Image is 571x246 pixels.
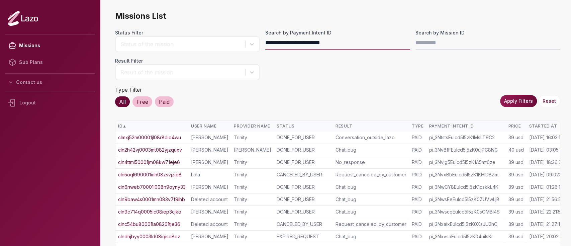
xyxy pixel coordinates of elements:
div: DONE_FOR_USER [277,159,330,166]
a: cln9c714q0005lc08iep3cjko [118,209,181,215]
div: pi_3NvxBbEulcd5I5zK1KHIDBZm [429,171,503,178]
div: 39 usd [508,233,524,240]
div: pi_3NxvsaEulcd5I5zK04uiIsKr [429,233,503,240]
div: User Name [191,124,228,129]
div: [DATE] 21:27:13 [529,221,562,228]
label: Type Filter [115,86,142,93]
div: 39 usd [508,159,524,166]
label: Search by Payment Intent ID [265,29,410,36]
div: [DATE] 01:26:19 [529,184,563,190]
div: Logout [5,94,95,111]
div: DONE_FOR_USER [277,147,330,153]
div: No_response [336,159,406,166]
div: DONE_FOR_USER [277,209,330,215]
div: [PERSON_NAME] [191,159,228,166]
div: Started At [529,124,565,129]
div: [PERSON_NAME] [191,233,228,240]
div: [PERSON_NAME] [191,184,228,190]
div: PAID [412,184,423,190]
a: cln9baw4s0001mn083v7f9ihb [118,196,185,203]
div: Paid [155,96,174,107]
a: cln2h42vj0003mt082yjzquxv [118,147,182,153]
a: cln5oql690001mh08zsvjzip8 [118,171,182,178]
a: clnc54bu80001la08201tje36 [118,221,180,228]
a: cln4ttmi50001jm08kw71eje6 [118,159,180,166]
div: Deleted account [191,221,228,228]
div: CANCELED_BY_USER [277,221,330,228]
div: Chat_bug [336,184,406,190]
div: [DATE] 21:56:59 [529,196,564,203]
div: [DATE] 09:02:01 [529,171,564,178]
div: Type [412,124,423,129]
div: [DATE] 22:21:58 [529,209,563,215]
div: Trinity [234,221,271,228]
div: 39 usd [508,134,524,141]
span: ▲ [122,124,126,129]
div: 39 usd [508,221,524,228]
a: Sub Plans [5,54,95,71]
div: Trinity [234,184,271,190]
div: pi_3NtstsEulcd5I5zK1MsLT9C2 [429,134,503,141]
label: Status Filter [115,29,260,36]
div: DONE_FOR_USER [277,184,330,190]
div: pi_3NxaixEulcd5I5zK0XsJU2hC [429,221,503,228]
div: Result [336,124,406,129]
div: EXPIRED_REQUEST [277,233,330,240]
div: pi_3Nv8fFEulcd5I5zK0ujPC8NG [429,147,503,153]
span: Missions List [115,11,560,21]
div: ID [118,124,186,129]
div: [DATE] 20:02:35 [529,233,565,240]
a: cln6nweb70001l008n9oyny33 [118,184,186,190]
div: Price [508,124,524,129]
div: [DATE] 03:05:15 [529,147,564,153]
div: Trinity [234,171,271,178]
div: Lola [191,171,228,178]
div: PAID [412,171,423,178]
div: Trinity [234,196,271,203]
a: clndhjbyy0003ld08iqisd8oz [118,233,180,240]
div: CANCELED_BY_USER [277,171,330,178]
button: Reset [538,95,560,107]
div: Status [277,124,330,129]
div: [DATE] 16:03:10 [529,134,563,141]
div: pi_3NwCY8Eulcd5I5zK1cskkL4K [429,184,503,190]
div: Free [132,96,152,107]
a: Missions [5,37,95,54]
div: PAID [412,147,423,153]
button: Apply Filters [500,95,537,107]
div: [PERSON_NAME] [234,147,271,153]
div: 39 usd [508,184,524,190]
div: Deleted account [191,196,228,203]
div: Trinity [234,233,271,240]
label: Search by Mission ID [415,29,560,36]
div: Chat_bug [336,233,406,240]
div: Result of the mission [120,68,242,76]
div: 39 usd [508,209,524,215]
a: clmxj52m00001jl08r8dio4wu [118,134,181,141]
div: 40 usd [508,147,524,153]
div: PAID [412,159,423,166]
div: PAID [412,209,423,215]
div: DONE_FOR_USER [277,134,330,141]
div: All [115,96,130,107]
div: pi_3NwscqEulcd5I5zK0sOMBI4S [429,209,503,215]
div: PAID [412,134,423,141]
div: pi_3Nvjg5Eulcd5I5zK1A5mt6ze [429,159,503,166]
div: Conversation_outside_lazo [336,134,406,141]
div: [PERSON_NAME] [191,147,228,153]
div: [PERSON_NAME] [191,209,228,215]
div: 39 usd [508,171,524,178]
div: Payment Intent ID [429,124,503,129]
div: Chat_bug [336,147,406,153]
div: Status of the mission [120,40,242,48]
div: Request_canceled_by_customer [336,171,406,178]
div: 39 usd [508,196,524,203]
div: Trinity [234,134,271,141]
button: Contact us [5,76,95,88]
div: Chat_bug [336,209,406,215]
div: Request_canceled_by_customer [336,221,406,228]
div: Trinity [234,209,271,215]
div: pi_3NwsEeEulcd5I5zK0ZUVwLjB [429,196,503,203]
div: Trinity [234,159,271,166]
div: [PERSON_NAME] [191,134,228,141]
